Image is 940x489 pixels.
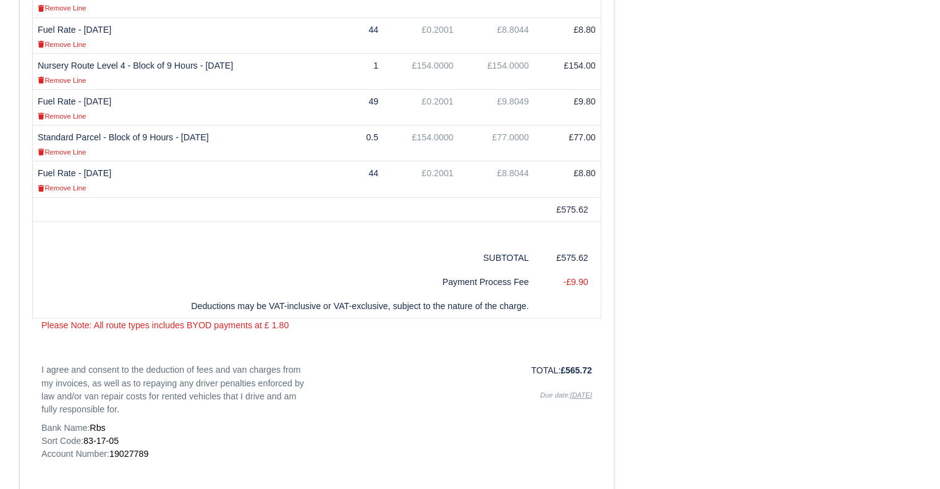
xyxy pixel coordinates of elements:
[33,54,312,90] td: Nursery Route Level 4 - Block of 9 Hours - [DATE]
[311,125,383,161] td: 0.5
[33,294,534,318] td: Deductions may be VAT-inclusive or VAT-exclusive, subject to the nature of the charge.
[38,182,86,192] a: Remove Line
[41,320,289,330] strong: Please Note: All route types includes BYOD payments at £ 1.80
[33,125,312,161] td: Standard Parcel - Block of 9 Hours - [DATE]
[534,90,601,125] td: £9.80
[41,422,307,435] p: Bank Name:
[38,113,86,120] small: Remove Line
[311,54,383,90] td: 1
[459,246,534,270] td: SUBTOTAL
[109,449,148,459] span: 19027789
[33,17,312,53] td: Fuel Rate - [DATE]
[534,17,601,53] td: £8.80
[38,4,86,12] small: Remove Line
[33,161,312,197] td: Fuel Rate - [DATE]
[459,54,534,90] td: £154.0000
[459,17,534,53] td: £8.8044
[561,365,592,375] strong: £565.72
[38,184,86,192] small: Remove Line
[41,435,307,448] p: Sort Code:
[383,17,458,53] td: £0.2001
[540,391,592,399] i: Due date:
[41,448,307,461] p: Account Number:
[534,270,601,294] td: -£9.90
[534,54,601,90] td: £154.00
[383,161,458,197] td: £0.2001
[90,423,105,433] span: Rbs
[570,391,591,399] u: [DATE]
[311,17,383,53] td: 44
[311,90,383,125] td: 49
[534,125,601,161] td: £77.00
[534,197,601,222] td: £575.62
[534,161,601,197] td: £8.80
[459,90,534,125] td: £9.8049
[459,125,534,161] td: £77.0000
[38,39,86,49] a: Remove Line
[38,111,86,121] a: Remove Line
[38,75,86,85] a: Remove Line
[326,364,591,377] p: TOTAL:
[41,364,307,416] p: I agree and consent to the deduction of fees and van charges from my invoices, as well as to repa...
[38,77,86,84] small: Remove Line
[459,161,534,197] td: £8.8044
[38,147,86,156] a: Remove Line
[383,125,458,161] td: £154.0000
[33,270,534,294] td: Payment Process Fee
[38,2,86,12] a: Remove Line
[38,148,86,156] small: Remove Line
[38,41,86,48] small: Remove Line
[83,436,119,446] span: 83-17-05
[534,246,601,270] td: £575.62
[383,90,458,125] td: £0.2001
[383,54,458,90] td: £154.0000
[33,90,312,125] td: Fuel Rate - [DATE]
[311,161,383,197] td: 44
[878,430,940,489] iframe: Chat Widget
